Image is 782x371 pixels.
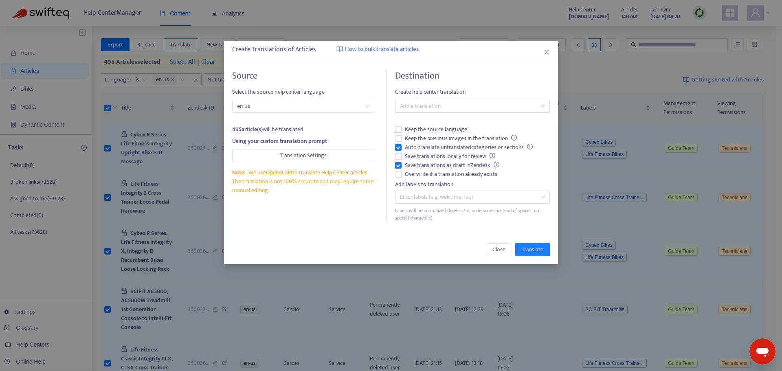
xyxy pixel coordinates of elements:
[232,45,550,55] div: Create Translations of Articles
[402,152,499,161] span: Save translations locally for review
[237,100,369,112] span: en-us
[232,149,374,162] button: Translation Settings
[486,243,512,256] button: Close
[402,143,536,152] span: Auto-translate untranslated categories or sections
[749,338,775,364] iframe: Button to launch messaging window
[232,168,374,195] div: We use to translate Help Center articles. The translation is not 100% accurate and may require so...
[336,46,343,53] img: image-link
[266,168,292,177] a: OpenAI API
[515,243,550,256] button: Translate
[232,88,374,97] span: Select the source help center language
[395,88,550,97] span: Create help center translation
[395,207,550,222] div: Labels will be normalized (lowercase, underscores instead of spaces, no special characters).
[542,48,551,57] button: Close
[527,144,533,149] span: info-circle
[232,168,245,177] span: Note:
[232,70,374,81] h4: Source
[402,125,470,134] span: Keep the source language
[280,151,327,160] span: Translation Settings
[402,134,520,143] span: Keep the previous images in the translation
[336,45,419,54] a: How to bulk translate articles
[232,125,263,134] strong: 495 article(s)
[395,70,550,81] h4: Destination
[543,49,550,55] span: close
[395,180,550,189] div: Add labels to translation
[494,162,499,167] span: info-circle
[232,137,374,146] div: Using your custom translation prompt
[232,125,374,134] div: will be translated
[345,45,419,54] span: How to bulk translate articles
[490,153,495,158] span: info-circle
[402,161,503,170] span: Save translations as draft in Zendesk
[492,245,505,254] span: Close
[402,170,501,179] span: Overwrite if a translation already exists
[511,135,517,140] span: info-circle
